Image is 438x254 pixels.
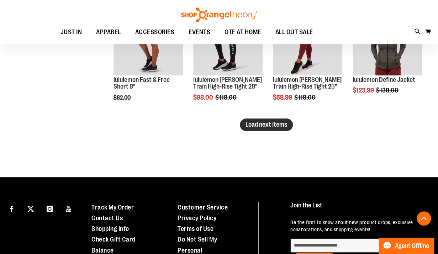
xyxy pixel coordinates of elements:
[114,95,132,101] span: $82.00
[395,243,429,249] span: Agent Offline
[114,76,170,90] a: lululemon Fast & Free Short 8"
[60,24,82,40] span: JUST IN
[246,121,287,128] span: Load next items
[215,94,238,101] span: $118.00
[273,94,293,101] span: $58.99
[275,24,313,40] span: ALL OUT SALE
[96,24,121,40] span: APPAREL
[27,206,34,212] img: Twitter
[190,2,266,120] div: product
[63,202,75,215] a: Visit our Youtube page
[193,94,214,101] span: $98.00
[269,2,346,120] div: product
[290,202,426,215] h4: Join the List
[353,76,415,83] a: lululemon Define Jacket
[273,76,342,90] a: lululemon [PERSON_NAME] Train High-Rise Tight 25”
[240,118,293,131] button: Load next items
[25,202,37,215] a: Visit our X page
[110,2,186,120] div: product
[290,238,386,253] input: enter email
[290,219,426,233] p: Be the first to know about new product drops, exclusive collaborations, and shopping events!
[178,215,216,222] a: Privacy Policy
[193,76,262,90] a: lululemon [PERSON_NAME] Train High-Rise Tight 28"
[135,24,175,40] span: ACCESSORIES
[91,236,136,254] a: Check Gift Card Balance
[178,204,228,211] a: Customer Service
[376,87,400,94] span: $138.00
[379,238,434,254] button: Agent Offline
[225,24,261,40] span: OTF AT HOME
[91,204,134,211] a: Track My Order
[294,94,317,101] span: $118.00
[178,225,213,232] a: Terms of Use
[349,2,426,112] div: product
[353,87,375,94] span: $123.99
[189,24,210,40] span: EVENTS
[417,211,431,226] button: Back To Top
[91,215,123,222] a: Contact Us
[5,202,18,215] a: Visit our Facebook page
[91,225,129,232] a: Shopping Info
[180,7,258,22] img: Shop Orangetheory
[43,202,56,215] a: Visit our Instagram page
